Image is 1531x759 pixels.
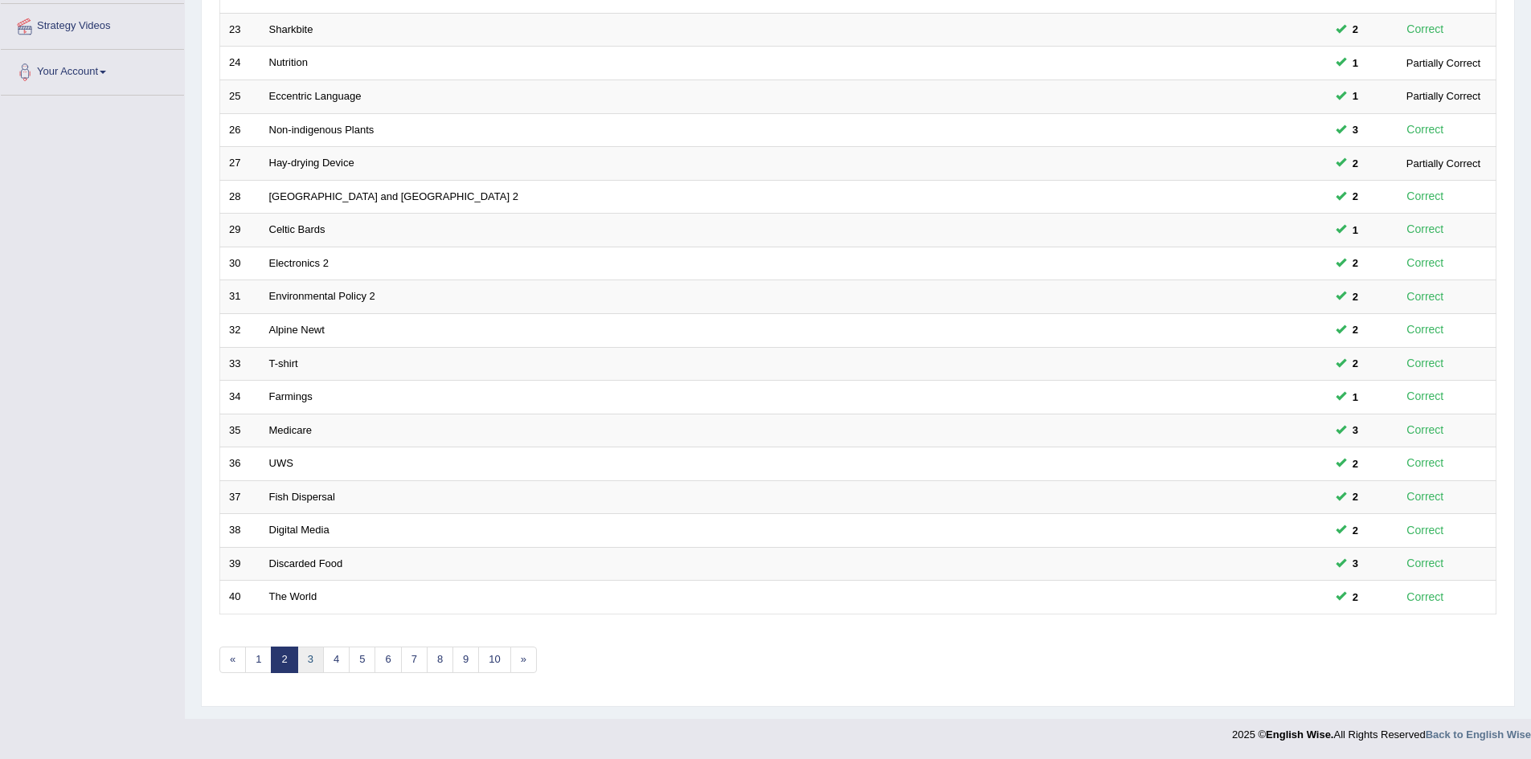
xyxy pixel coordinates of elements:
[220,80,260,114] td: 25
[1346,422,1365,439] span: You can still take this question
[1400,354,1451,373] div: Correct
[269,557,343,569] a: Discarded Food
[220,180,260,214] td: 28
[271,647,297,673] a: 2
[269,223,325,235] a: Celtic Bards
[1400,454,1451,472] div: Correct
[220,313,260,347] td: 32
[1346,55,1365,71] span: You can still take this question
[269,257,329,269] a: Electronics 2
[220,414,260,447] td: 35
[1346,355,1365,372] span: You can still take this question
[1400,554,1451,573] div: Correct
[427,647,453,673] a: 8
[1400,488,1451,506] div: Correct
[1346,21,1365,38] span: You can still take this question
[1346,589,1365,606] span: You can still take this question
[1400,254,1451,272] div: Correct
[1400,387,1451,406] div: Correct
[1346,389,1365,406] span: You can still take this question
[269,23,313,35] a: Sharkbite
[375,647,401,673] a: 6
[1346,522,1365,539] span: You can still take this question
[220,247,260,280] td: 30
[269,491,335,503] a: Fish Dispersal
[220,47,260,80] td: 24
[269,357,298,369] a: T-shirt
[269,590,317,602] a: The World
[220,514,260,548] td: 38
[220,447,260,481] td: 36
[1346,321,1365,338] span: You can still take this question
[220,280,260,314] td: 31
[220,547,260,581] td: 39
[269,290,375,302] a: Environmental Policy 2
[1346,555,1365,572] span: You can still take this question
[1346,155,1365,172] span: You can still take this question
[1232,719,1531,742] div: 2025 © All Rights Reserved
[323,647,350,673] a: 4
[269,190,518,202] a: [GEOGRAPHIC_DATA] and [GEOGRAPHIC_DATA] 2
[269,390,313,402] a: Farmings
[349,647,375,673] a: 5
[1,50,184,90] a: Your Account
[220,214,260,247] td: 29
[1400,88,1487,104] div: Partially Correct
[269,124,375,136] a: Non-indigenous Plants
[1426,728,1531,741] a: Back to English Wise
[220,13,260,47] td: 23
[1400,288,1451,306] div: Correct
[269,324,325,336] a: Alpine Newt
[1,4,184,44] a: Strategy Videos
[1346,455,1365,472] span: You can still take this question
[1400,155,1487,172] div: Partially Correct
[269,524,330,536] a: Digital Media
[220,480,260,514] td: 37
[220,381,260,414] td: 34
[1346,222,1365,239] span: You can still take this question
[1400,521,1451,540] div: Correct
[220,113,260,147] td: 26
[1400,20,1451,39] div: Correct
[220,147,260,181] td: 27
[452,647,479,673] a: 9
[478,647,510,673] a: 10
[269,424,312,436] a: Medicare
[1400,320,1451,339] div: Correct
[1346,188,1365,205] span: You can still take this question
[1400,220,1451,239] div: Correct
[269,457,293,469] a: UWS
[1346,288,1365,305] span: You can still take this question
[510,647,537,673] a: »
[1346,488,1365,505] span: You can still take this question
[1400,187,1451,206] div: Correct
[269,157,354,169] a: Hay-drying Device
[219,647,246,673] a: «
[245,647,272,673] a: 1
[1346,255,1365,271] span: You can still take this question
[297,647,324,673] a: 3
[220,581,260,614] td: 40
[401,647,428,673] a: 7
[220,347,260,381] td: 33
[1346,88,1365,104] span: You can still take this question
[269,90,362,102] a: Eccentric Language
[1400,55,1487,71] div: Partially Correct
[1400,421,1451,439] div: Correct
[1400,588,1451,606] div: Correct
[1400,120,1451,139] div: Correct
[1346,121,1365,138] span: You can still take this question
[1266,728,1333,741] strong: English Wise.
[269,56,308,68] a: Nutrition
